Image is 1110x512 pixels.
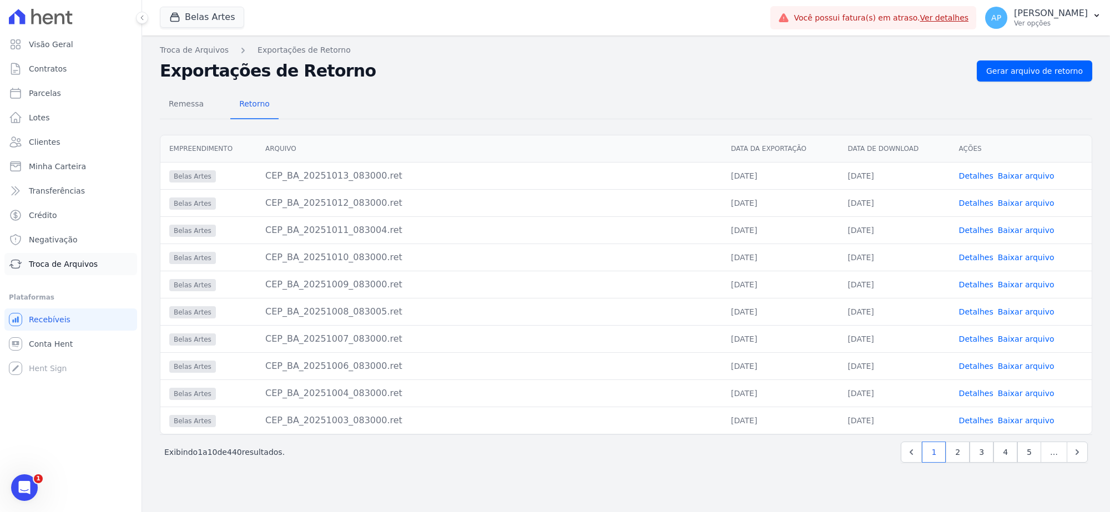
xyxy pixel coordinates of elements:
a: Baixar arquivo [998,199,1054,207]
span: Belas Artes [169,225,216,237]
iframe: Intercom live chat [11,474,38,501]
a: 2 [946,442,970,463]
span: Negativação [29,234,78,245]
td: [DATE] [839,189,950,216]
th: Arquivo [256,135,722,163]
a: Troca de Arquivos [160,44,229,56]
span: 10 [208,448,218,457]
span: 440 [227,448,242,457]
td: [DATE] [722,244,839,271]
a: Ver detalhes [920,13,969,22]
a: Detalhes [959,416,993,425]
a: Detalhes [959,253,993,262]
a: Negativação [4,229,137,251]
span: Belas Artes [169,388,216,400]
th: Data de Download [839,135,950,163]
span: Lotes [29,112,50,123]
div: CEP_BA_20251010_083000.ret [265,251,713,264]
span: Remessa [162,93,210,115]
a: Detalhes [959,389,993,398]
td: [DATE] [722,379,839,407]
a: Baixar arquivo [998,307,1054,316]
td: [DATE] [839,407,950,434]
td: [DATE] [839,379,950,407]
a: Remessa [160,90,213,119]
th: Ações [950,135,1092,163]
a: Contratos [4,58,137,80]
div: CEP_BA_20251009_083000.ret [265,278,713,291]
span: Belas Artes [169,197,216,210]
a: Troca de Arquivos [4,253,137,275]
a: Baixar arquivo [998,226,1054,235]
td: [DATE] [722,271,839,298]
a: Visão Geral [4,33,137,55]
div: CEP_BA_20251011_083004.ret [265,224,713,237]
div: CEP_BA_20251006_083000.ret [265,359,713,373]
a: Detalhes [959,334,993,343]
span: Belas Artes [169,415,216,427]
span: Belas Artes [169,306,216,318]
div: CEP_BA_20251012_083000.ret [265,196,713,210]
p: [PERSON_NAME] [1014,8,1088,19]
td: [DATE] [722,162,839,189]
a: 3 [970,442,993,463]
span: Belas Artes [169,333,216,346]
span: Crédito [29,210,57,221]
a: Detalhes [959,199,993,207]
a: Recebíveis [4,308,137,331]
p: Ver opções [1014,19,1088,28]
td: [DATE] [722,216,839,244]
div: CEP_BA_20251013_083000.ret [265,169,713,183]
td: [DATE] [722,189,839,216]
span: Retorno [233,93,276,115]
td: [DATE] [839,352,950,379]
a: Transferências [4,180,137,202]
a: Next [1067,442,1088,463]
span: Clientes [29,136,60,148]
span: … [1041,442,1067,463]
a: 1 [922,442,946,463]
a: Detalhes [959,307,993,316]
a: Retorno [230,90,279,119]
a: Baixar arquivo [998,334,1054,343]
span: Belas Artes [169,170,216,183]
nav: Tab selector [160,90,279,119]
td: [DATE] [839,298,950,325]
span: Belas Artes [169,361,216,373]
span: Transferências [29,185,85,196]
span: Gerar arquivo de retorno [986,65,1083,77]
h2: Exportações de Retorno [160,61,968,81]
a: Previous [901,442,922,463]
td: [DATE] [839,244,950,271]
span: Contratos [29,63,67,74]
a: Detalhes [959,362,993,371]
nav: Breadcrumb [160,44,1092,56]
a: 5 [1017,442,1041,463]
button: AP [PERSON_NAME] Ver opções [976,2,1110,33]
div: CEP_BA_20251008_083005.ret [265,305,713,318]
span: 1 [198,448,203,457]
td: [DATE] [839,325,950,352]
span: Belas Artes [169,279,216,291]
span: Você possui fatura(s) em atraso. [794,12,968,24]
a: Detalhes [959,226,993,235]
th: Empreendimento [160,135,256,163]
div: CEP_BA_20251003_083000.ret [265,414,713,427]
a: Exportações de Retorno [258,44,351,56]
div: CEP_BA_20251004_083000.ret [265,387,713,400]
span: Visão Geral [29,39,73,50]
p: Exibindo a de resultados. [164,447,285,458]
span: Troca de Arquivos [29,258,98,270]
td: [DATE] [722,352,839,379]
a: Detalhes [959,171,993,180]
a: Baixar arquivo [998,389,1054,398]
span: Conta Hent [29,338,73,349]
td: [DATE] [722,407,839,434]
span: Minha Carteira [29,161,86,172]
td: [DATE] [722,298,839,325]
div: CEP_BA_20251007_083000.ret [265,332,713,346]
td: [DATE] [839,162,950,189]
a: Parcelas [4,82,137,104]
span: AP [991,14,1001,22]
a: Minha Carteira [4,155,137,178]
